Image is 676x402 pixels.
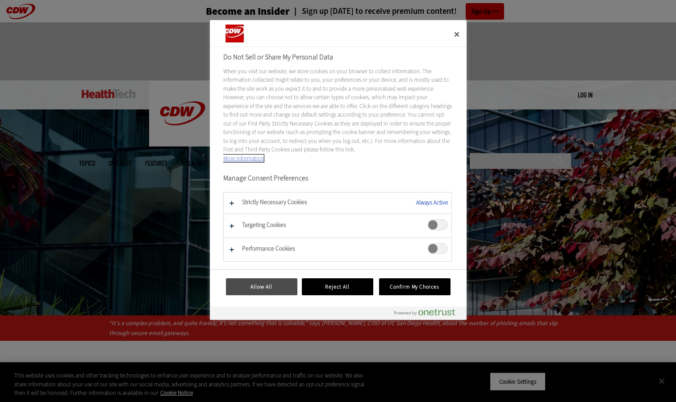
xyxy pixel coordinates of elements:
div: Company Logo [223,25,277,42]
img: Powered by OneTrust Opens in a new Tab [394,309,455,316]
img: Company Logo [223,25,267,42]
button: Allow All [226,278,297,295]
div: Preference center [210,20,467,320]
h3: Manage Consent Preferences [223,174,452,188]
h2: Do Not Sell or Share My Personal Data [223,52,452,63]
div: Do Not Sell or Share My Personal Data [210,20,467,320]
span: Performance Cookies [428,243,448,254]
button: Confirm My Choices [379,278,451,295]
div: When you visit our website, we store cookies on your browser to collect information. The informat... [223,67,452,163]
span: Targeting Cookies [428,219,448,230]
button: Reject All [302,278,373,295]
a: Powered by OneTrust Opens in a new Tab [394,309,462,320]
button: Close [447,25,467,44]
a: More information about your privacy, opens in a new tab [223,155,264,162]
